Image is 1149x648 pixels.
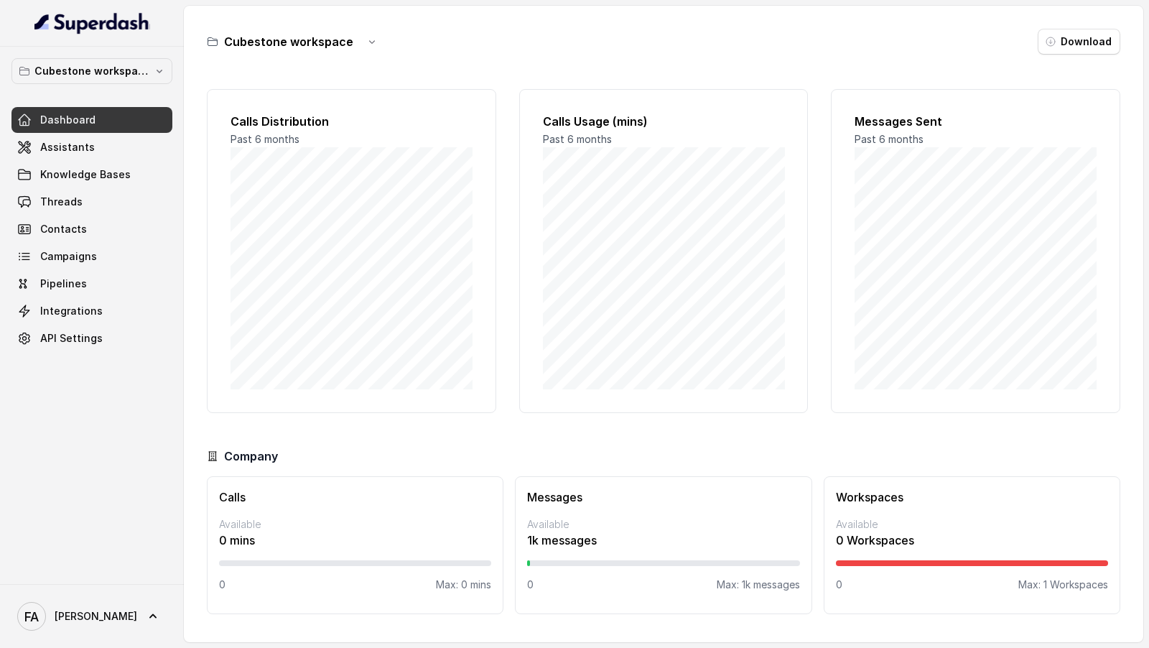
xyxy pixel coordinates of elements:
h2: Calls Distribution [231,113,473,130]
span: Past 6 months [543,133,612,145]
span: Assistants [40,140,95,154]
span: Campaigns [40,249,97,264]
a: Threads [11,189,172,215]
a: Assistants [11,134,172,160]
p: 0 [836,578,842,592]
h2: Messages Sent [855,113,1097,130]
h2: Calls Usage (mins) [543,113,785,130]
span: Past 6 months [231,133,299,145]
p: Max: 0 mins [436,578,491,592]
a: Integrations [11,298,172,324]
span: API Settings [40,331,103,346]
span: [PERSON_NAME] [55,609,137,624]
span: Past 6 months [855,133,924,145]
a: Contacts [11,216,172,242]
p: 1k messages [527,532,799,549]
h3: Workspaces [836,489,1108,506]
a: Knowledge Bases [11,162,172,188]
p: Cubestone workspace [34,63,149,80]
p: 0 [219,578,225,592]
text: FA [24,609,39,624]
span: Integrations [40,304,103,318]
p: 0 [527,578,534,592]
a: Campaigns [11,244,172,269]
img: light.svg [34,11,150,34]
p: Max: 1 Workspaces [1018,578,1108,592]
a: [PERSON_NAME] [11,596,172,637]
h3: Messages [527,489,799,506]
p: Available [219,517,491,532]
a: Pipelines [11,271,172,297]
p: Available [836,517,1108,532]
button: Download [1038,29,1120,55]
span: Pipelines [40,277,87,291]
h3: Company [224,448,278,465]
p: Available [527,517,799,532]
span: Knowledge Bases [40,167,131,182]
h3: Cubestone workspace [224,33,353,50]
span: Contacts [40,222,87,236]
p: Max: 1k messages [717,578,800,592]
p: 0 Workspaces [836,532,1108,549]
button: Cubestone workspace [11,58,172,84]
span: Threads [40,195,83,209]
a: Dashboard [11,107,172,133]
p: 0 mins [219,532,491,549]
a: API Settings [11,325,172,351]
span: Dashboard [40,113,96,127]
h3: Calls [219,489,491,506]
